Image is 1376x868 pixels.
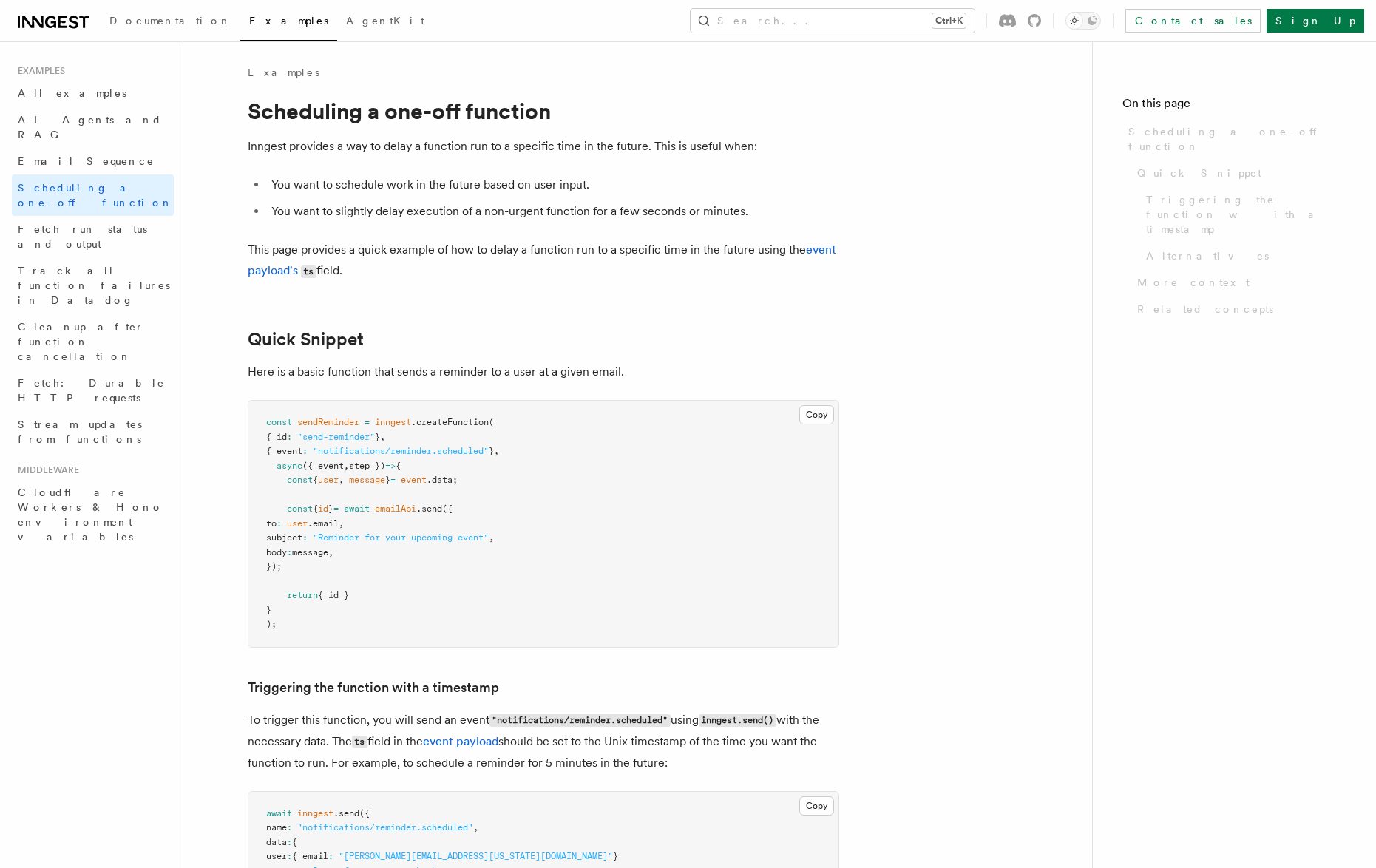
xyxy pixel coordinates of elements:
[1122,118,1346,160] a: Scheduling a one-off function
[287,518,308,529] span: user
[248,362,839,382] p: Here is a basic function that sends a reminder to a user at a given email.
[302,461,344,471] span: ({ event
[489,532,494,543] span: ,
[12,479,174,550] a: Cloudflare Workers & Hono environment variables
[1146,192,1346,237] span: Triggering the function with a timestamp
[266,432,287,442] span: { id
[18,223,147,250] span: Fetch run status and output
[18,418,142,445] span: Stream updates from functions
[349,461,385,471] span: step })
[339,851,613,861] span: "[PERSON_NAME][EMAIL_ADDRESS][US_STATE][DOMAIN_NAME]"
[328,503,333,514] span: }
[416,503,442,514] span: .send
[249,15,328,27] span: Examples
[1065,12,1101,30] button: Toggle dark mode
[333,808,359,818] span: .send
[12,65,65,77] span: Examples
[489,714,671,727] code: "notifications/reminder.scheduled"
[385,475,390,485] span: }
[297,417,359,427] span: sendReminder
[287,851,292,861] span: :
[1137,275,1250,290] span: More context
[12,106,174,148] a: AI Agents and RAG
[266,851,287,861] span: user
[18,321,144,362] span: Cleanup after function cancellation
[1140,186,1346,243] a: Triggering the function with a timestamp
[266,822,287,833] span: name
[12,257,174,313] a: Track all function failures in Datadog
[1137,166,1261,180] span: Quick Snippet
[333,503,339,514] span: =
[266,808,292,818] span: await
[313,446,489,456] span: "notifications/reminder.scheduled"
[691,9,975,33] button: Search...Ctrl+K
[390,475,396,485] span: =
[240,4,337,41] a: Examples
[313,475,318,485] span: {
[375,503,416,514] span: emailApi
[266,605,271,615] span: }
[18,182,173,208] span: Scheduling a one-off function
[423,734,498,748] a: event payload
[248,65,319,80] a: Examples
[18,377,165,404] span: Fetch: Durable HTTP requests
[266,446,302,456] span: { event
[101,4,240,40] a: Documentation
[266,532,302,543] span: subject
[292,837,297,847] span: {
[302,446,308,456] span: :
[12,464,79,476] span: Middleware
[401,475,427,485] span: event
[799,405,834,424] button: Copy
[297,808,333,818] span: inngest
[266,561,282,572] span: });
[359,808,370,818] span: ({
[266,837,287,847] span: data
[267,174,839,195] li: You want to schedule work in the future based on user input.
[287,475,313,485] span: const
[292,851,328,861] span: { email
[302,532,308,543] span: :
[12,216,174,257] a: Fetch run status and output
[277,518,282,529] span: :
[344,503,370,514] span: await
[337,4,433,40] a: AgentKit
[365,417,370,427] span: =
[318,590,349,600] span: { id }
[932,13,966,28] kbd: Ctrl+K
[349,475,385,485] span: message
[352,736,367,748] code: ts
[248,710,839,773] p: To trigger this function, you will send an event using with the necessary data. The field in the ...
[328,547,333,557] span: ,
[328,851,333,861] span: :
[799,796,834,816] button: Copy
[442,503,453,514] span: ({
[287,547,292,557] span: :
[473,822,478,833] span: ,
[339,475,344,485] span: ,
[313,503,318,514] span: {
[287,432,292,442] span: :
[1131,296,1346,322] a: Related concepts
[12,80,174,106] a: All examples
[297,822,473,833] span: "notifications/reminder.scheduled"
[267,201,839,222] li: You want to slightly delay execution of a non-urgent function for a few seconds or minutes.
[1140,243,1346,269] a: Alternatives
[18,87,126,99] span: All examples
[375,417,411,427] span: inngest
[1128,124,1346,154] span: Scheduling a one-off function
[18,486,163,543] span: Cloudflare Workers & Hono environment variables
[287,590,318,600] span: return
[18,265,170,306] span: Track all function failures in Datadog
[308,518,339,529] span: .email
[266,547,287,557] span: body
[277,461,302,471] span: async
[1131,160,1346,186] a: Quick Snippet
[287,837,292,847] span: :
[1146,248,1269,263] span: Alternatives
[346,15,424,27] span: AgentKit
[12,148,174,174] a: Email Sequence
[1125,9,1261,33] a: Contact sales
[287,503,313,514] span: const
[494,446,499,456] span: ,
